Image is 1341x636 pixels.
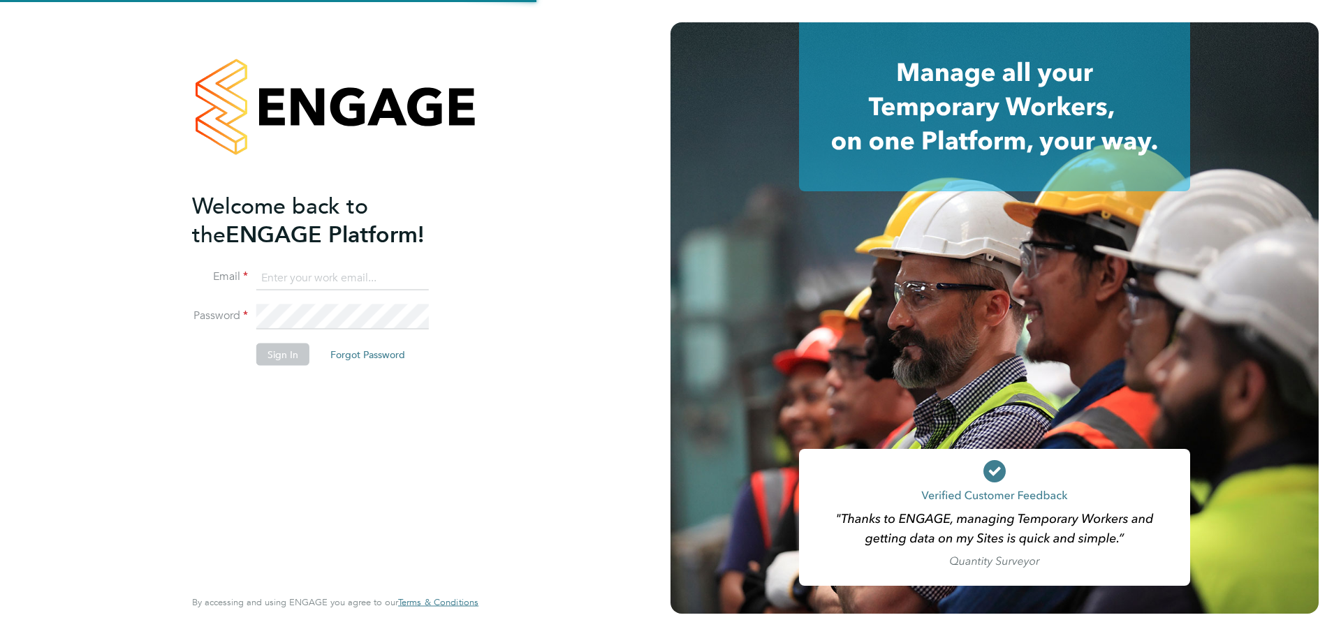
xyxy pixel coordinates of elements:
label: Email [192,269,248,284]
label: Password [192,309,248,323]
input: Enter your work email... [256,265,429,290]
h2: ENGAGE Platform! [192,191,464,249]
a: Terms & Conditions [398,597,478,608]
span: By accessing and using ENGAGE you agree to our [192,596,478,608]
button: Forgot Password [319,343,416,366]
span: Welcome back to the [192,192,368,248]
button: Sign In [256,343,309,366]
